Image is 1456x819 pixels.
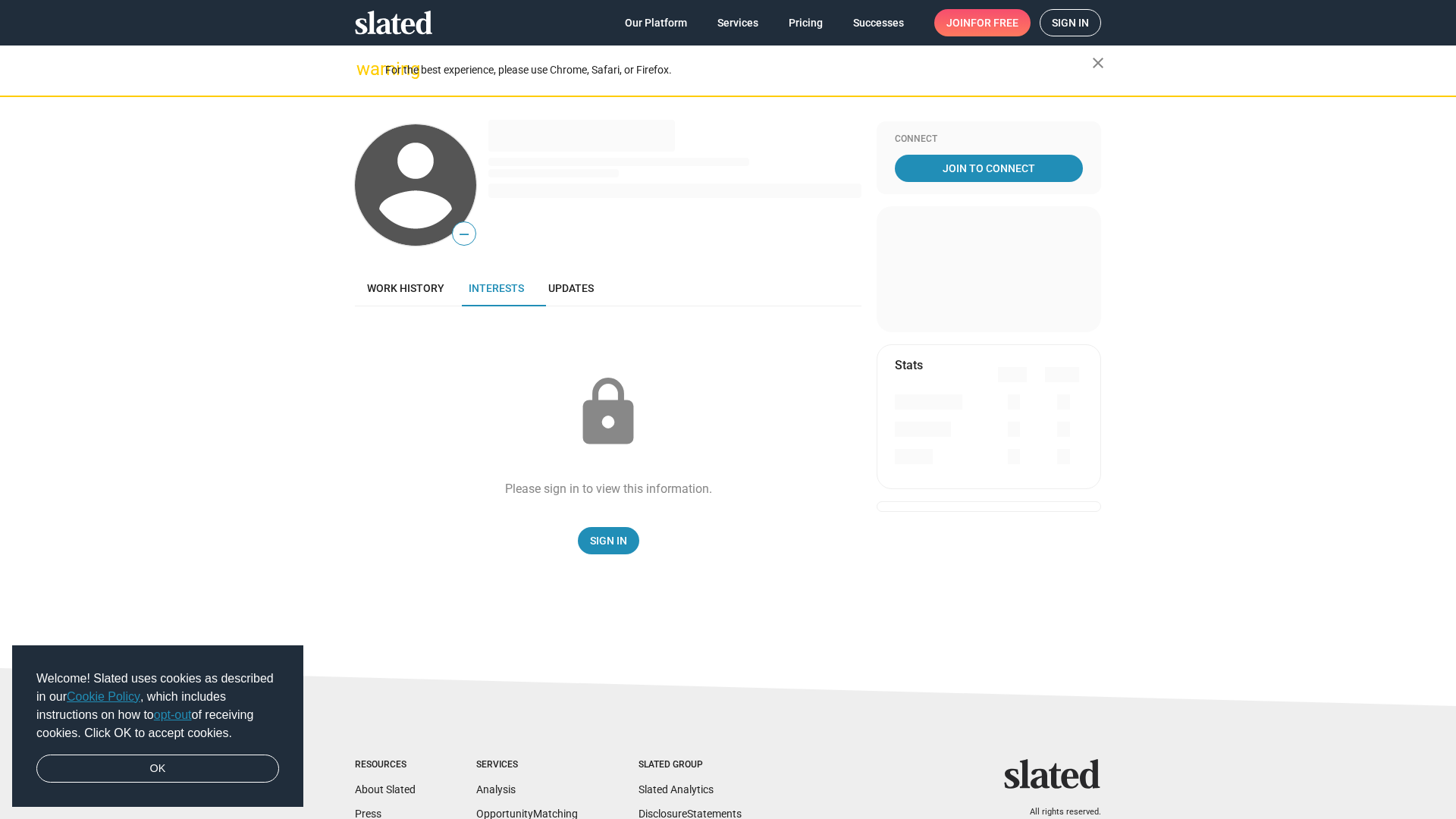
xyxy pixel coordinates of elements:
a: Services [705,9,770,36]
a: Join To Connect [895,155,1083,182]
span: Sign in [1052,10,1089,36]
mat-card-title: Stats [895,357,923,373]
span: — [453,224,475,244]
a: Successes [841,9,916,36]
span: Interests [469,282,524,294]
div: For the best experience, please use Chrome, Safari, or Firefox. [385,60,1092,80]
a: opt-out [154,708,192,721]
a: About Slated [355,783,416,795]
span: Services [717,9,758,36]
a: Our Platform [613,9,699,36]
a: Analysis [476,783,516,795]
a: dismiss cookie message [36,755,279,783]
span: Join To Connect [898,155,1080,182]
span: Sign In [590,527,627,554]
span: Join [946,9,1018,36]
span: Pricing [789,9,823,36]
a: Updates [536,270,606,306]
span: for free [971,9,1018,36]
mat-icon: lock [570,375,646,450]
mat-icon: warning [356,60,375,78]
a: Work history [355,270,457,306]
a: Sign in [1040,9,1101,36]
a: Slated Analytics [639,783,714,795]
div: Slated Group [639,759,742,771]
div: cookieconsent [12,645,303,808]
a: Interests [457,270,536,306]
span: Welcome! Slated uses cookies as described in our , which includes instructions on how to of recei... [36,670,279,742]
span: Our Platform [625,9,687,36]
div: Connect [895,133,1083,146]
div: Resources [355,759,416,771]
span: Updates [548,282,594,294]
span: Work history [367,282,444,294]
div: Please sign in to view this information. [505,481,712,497]
span: Successes [853,9,904,36]
a: Cookie Policy [67,690,140,703]
a: Sign In [578,527,639,554]
a: Pricing [777,9,835,36]
a: Joinfor free [934,9,1031,36]
div: Services [476,759,578,771]
mat-icon: close [1089,54,1107,72]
